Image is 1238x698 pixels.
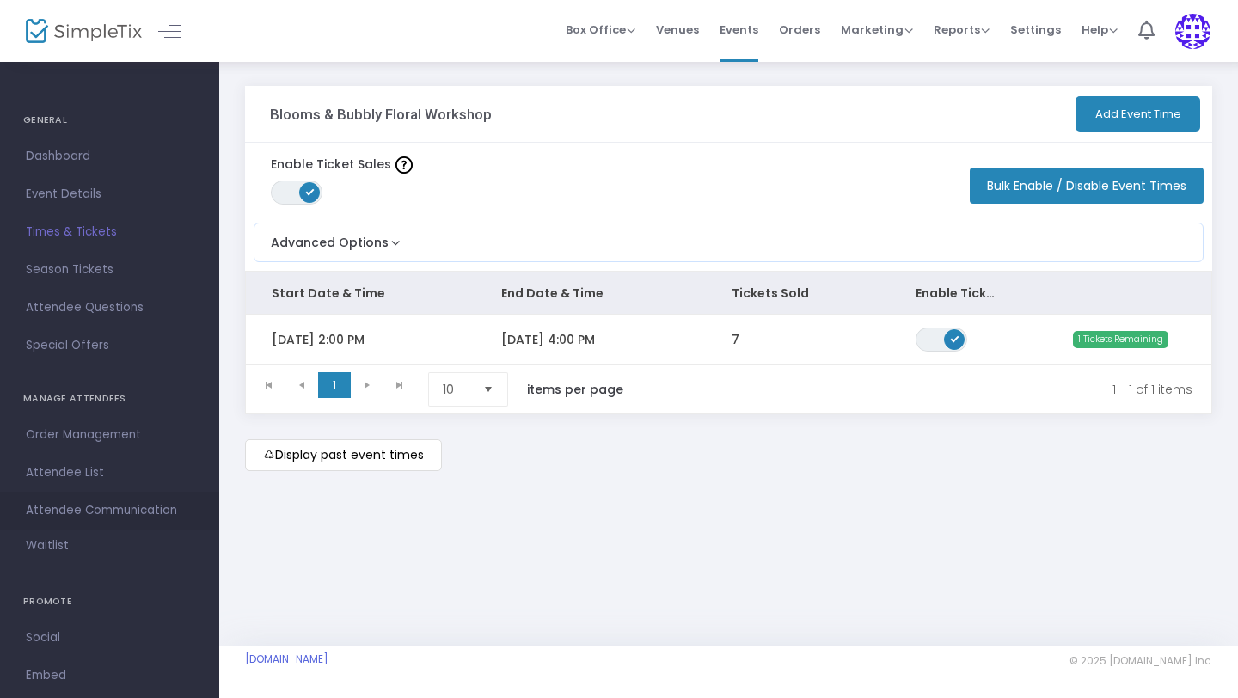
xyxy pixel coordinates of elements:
h4: PROMOTE [23,585,196,619]
label: Enable Ticket Sales [271,156,413,174]
span: Events [720,8,758,52]
span: [DATE] 4:00 PM [501,331,595,348]
span: Help [1082,21,1118,38]
span: Box Office [566,21,635,38]
span: Special Offers [26,334,193,357]
span: ON [950,334,959,342]
h4: GENERAL [23,103,196,138]
h3: Blooms & Bubbly Floral Workshop [270,106,492,123]
span: Marketing [841,21,913,38]
img: question-mark [395,156,413,174]
span: Times & Tickets [26,221,193,243]
span: Attendee Communication [26,499,193,522]
kendo-pager-info: 1 - 1 of 1 items [659,372,1192,407]
span: 7 [732,331,739,348]
span: Dashboard [26,145,193,168]
span: Social [26,627,193,649]
m-button: Display past event times [245,439,442,471]
th: Start Date & Time [246,272,475,315]
span: Waitlist [26,537,69,554]
span: Attendee Questions [26,297,193,319]
span: ON [306,187,315,196]
th: Enable Ticket Sales [890,272,1027,315]
span: Reports [934,21,990,38]
span: Page 1 [318,372,351,398]
span: Order Management [26,424,193,446]
span: © 2025 [DOMAIN_NAME] Inc. [1069,654,1212,668]
button: Bulk Enable / Disable Event Times [970,168,1204,204]
th: End Date & Time [475,272,705,315]
div: Data table [246,272,1211,364]
span: Event Details [26,183,193,205]
a: [DOMAIN_NAME] [245,652,328,666]
th: Tickets Sold [706,272,890,315]
span: Embed [26,664,193,687]
span: [DATE] 2:00 PM [272,331,365,348]
span: 10 [443,381,469,398]
label: items per page [527,381,623,398]
span: Settings [1010,8,1061,52]
span: Venues [656,8,699,52]
button: Add Event Time [1076,96,1200,132]
button: Advanced Options [254,223,404,252]
button: Select [476,373,500,406]
h4: MANAGE ATTENDEES [23,382,196,416]
span: Attendee List [26,462,193,484]
span: Orders [779,8,820,52]
span: 1 Tickets Remaining [1073,331,1168,348]
span: Season Tickets [26,259,193,281]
